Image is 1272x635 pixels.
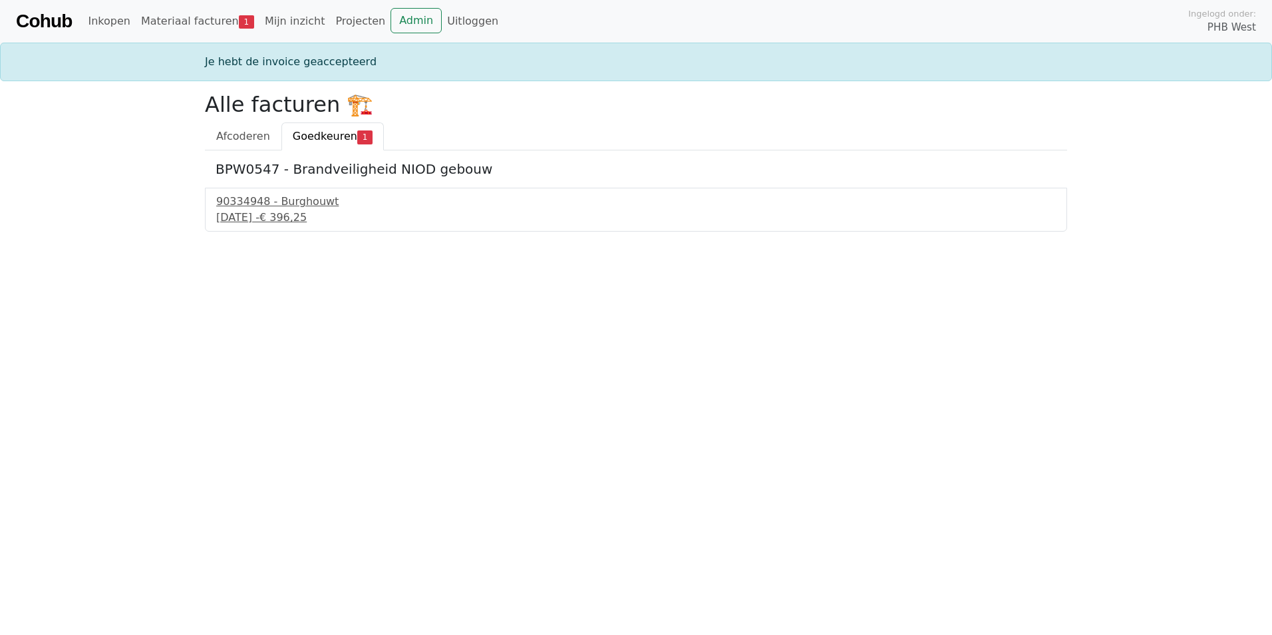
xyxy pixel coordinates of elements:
[239,15,254,29] span: 1
[16,5,72,37] a: Cohub
[216,161,1056,177] h5: BPW0547 - Brandveiligheid NIOD gebouw
[259,211,307,224] span: € 396,25
[442,8,504,35] a: Uitloggen
[136,8,259,35] a: Materiaal facturen1
[1188,7,1256,20] span: Ingelogd onder:
[216,194,1056,226] a: 90334948 - Burghouwt[DATE] -€ 396,25
[216,210,1056,226] div: [DATE] -
[197,54,1075,70] div: Je hebt de invoice geaccepteerd
[1207,20,1256,35] span: PHB West
[330,8,391,35] a: Projecten
[82,8,135,35] a: Inkopen
[357,130,373,144] span: 1
[293,130,357,142] span: Goedkeuren
[281,122,384,150] a: Goedkeuren1
[216,194,1056,210] div: 90334948 - Burghouwt
[259,8,331,35] a: Mijn inzicht
[205,122,281,150] a: Afcoderen
[205,92,1067,117] h2: Alle facturen 🏗️
[391,8,442,33] a: Admin
[216,130,270,142] span: Afcoderen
